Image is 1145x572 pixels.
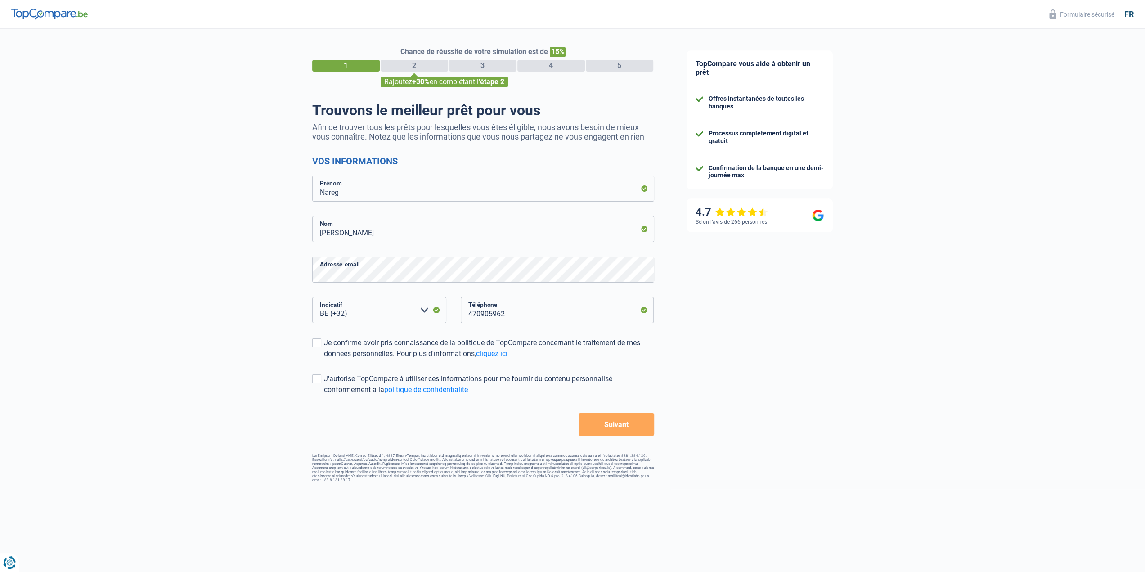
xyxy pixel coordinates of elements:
[461,297,654,323] input: 401020304
[476,349,507,358] a: cliquez ici
[696,219,767,225] div: Selon l’avis de 266 personnes
[449,60,516,72] div: 3
[312,122,654,141] p: Afin de trouver tous les prêts pour lesquelles vous êtes éligible, nous avons besoin de mieux vou...
[400,47,548,56] span: Chance de réussite de votre simulation est de
[312,454,654,482] footer: LorEmipsum Dolorsi AME, Con ad Elitsedd 1, 4887 Eiusm-Tempor, inc utlabor etd magnaaliq eni admin...
[1044,7,1120,22] button: Formulaire sécurisé
[696,206,768,219] div: 4.7
[709,130,824,145] div: Processus complètement digital et gratuit
[1124,9,1134,19] div: fr
[480,77,504,86] span: étape 2
[312,102,654,119] h1: Trouvons le meilleur prêt pour vous
[11,9,88,19] img: TopCompare Logo
[586,60,653,72] div: 5
[709,95,824,110] div: Offres instantanées de toutes les banques
[324,338,654,359] div: Je confirme avoir pris connaissance de la politique de TopCompare concernant le traitement de mes...
[709,164,824,180] div: Confirmation de la banque en une demi-journée max
[312,60,380,72] div: 1
[381,60,448,72] div: 2
[412,77,430,86] span: +30%
[579,413,654,436] button: Suivant
[381,77,508,87] div: Rajoutez en complétant l'
[312,156,654,167] h2: Vos informations
[324,374,654,395] div: J'autorise TopCompare à utiliser ces informations pour me fournir du contenu personnalisé conform...
[550,47,566,57] span: 15%
[384,385,468,394] a: politique de confidentialité
[517,60,585,72] div: 4
[687,50,833,86] div: TopCompare vous aide à obtenir un prêt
